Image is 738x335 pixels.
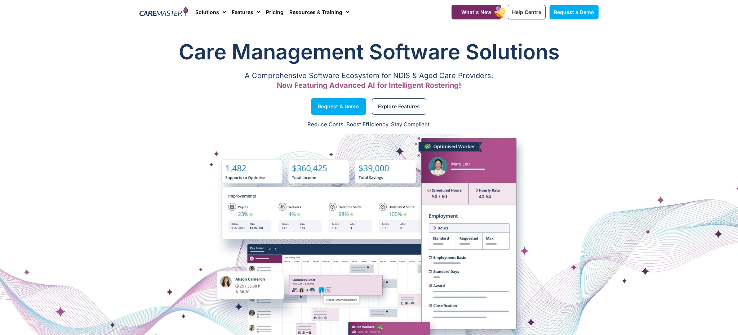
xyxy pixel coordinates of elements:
span: Request a Demo [318,105,359,108]
a: Help Centre [508,5,546,19]
a: Explore Features [372,98,426,115]
span: Explore Features [378,105,420,108]
a: Request a Demo [550,5,599,19]
span: Help Centre [512,9,541,15]
a: What's New [452,5,501,19]
h1: Care Management Software Solutions [139,37,599,66]
span: Request a Demo [554,9,594,15]
img: CareMaster Logo [139,7,188,18]
a: Request a Demo [311,98,366,115]
p: Reduce Costs. Boost Efficiency. Stay Compliant. [4,121,734,129]
span: Now Featuring Advanced AI for Intelligent Rostering! [277,81,461,90]
p: A Comprehensive Software Ecosystem for NDIS & Aged Care Providers. [139,73,599,78]
span: What's New [461,9,492,15]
